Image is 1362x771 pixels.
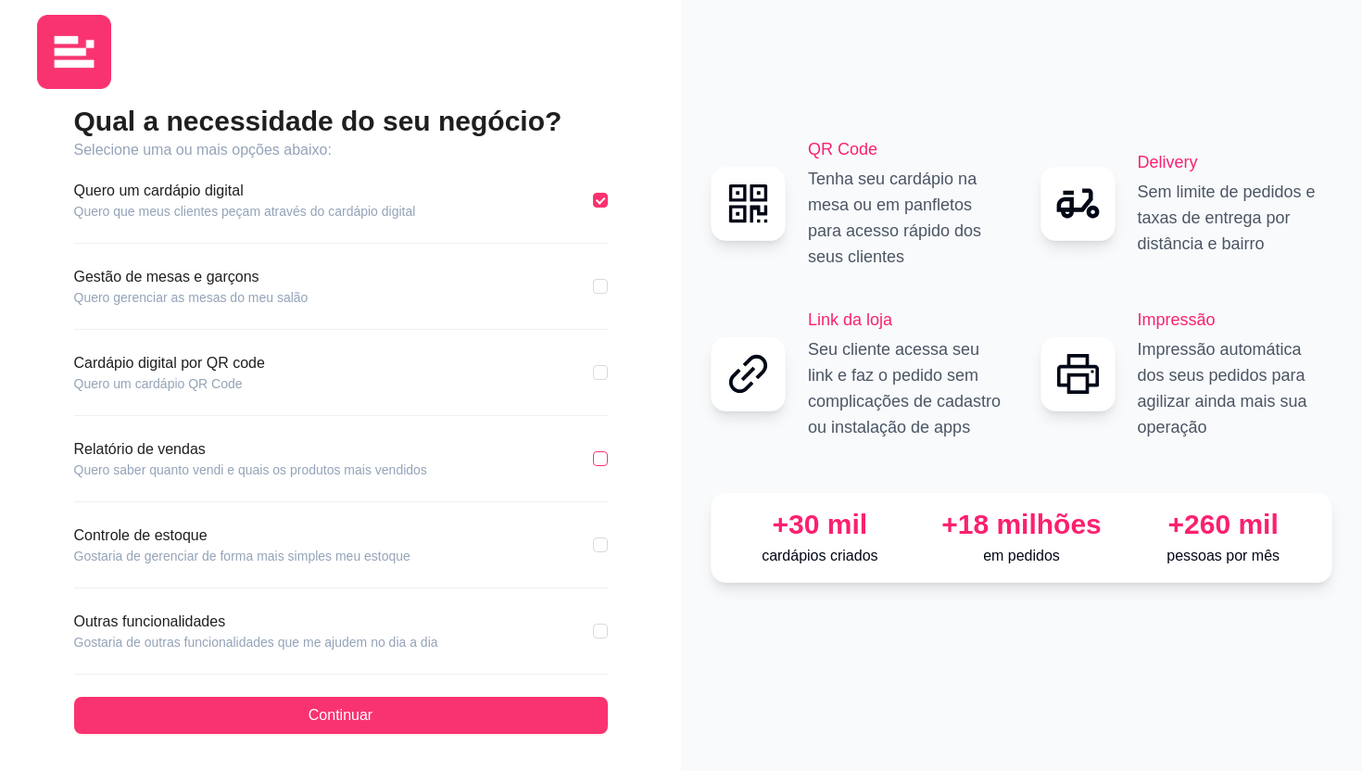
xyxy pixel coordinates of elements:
[808,307,1003,333] h2: Link da loja
[928,508,1116,541] div: +18 milhões
[1138,179,1333,257] p: Sem limite de pedidos e taxas de entrega por distância e bairro
[808,166,1003,270] p: Tenha seu cardápio na mesa ou em panfletos para acesso rápido dos seus clientes
[74,633,438,651] article: Gostaria de outras funcionalidades que me ajudem no dia a dia
[74,697,608,734] button: Continuar
[74,180,416,202] article: Quero um cardápio digital
[808,136,1003,162] h2: QR Code
[74,266,309,288] article: Gestão de mesas e garçons
[1129,508,1317,541] div: +260 mil
[74,547,410,565] article: Gostaria de gerenciar de forma mais simples meu estoque
[74,611,438,633] article: Outras funcionalidades
[1129,545,1317,567] p: pessoas por mês
[74,202,416,221] article: Quero que meus clientes peçam através do cardápio digital
[808,336,1003,440] p: Seu cliente acessa seu link e faz o pedido sem complicações de cadastro ou instalação de apps
[74,139,608,161] article: Selecione uma ou mais opções abaixo:
[74,461,427,479] article: Quero saber quanto vendi e quais os produtos mais vendidos
[74,374,265,393] article: Quero um cardápio QR Code
[37,15,111,89] img: logo
[726,508,914,541] div: +30 mil
[726,545,914,567] p: cardápios criados
[74,352,265,374] article: Cardápio digital por QR code
[928,545,1116,567] p: em pedidos
[1138,336,1333,440] p: Impressão automática dos seus pedidos para agilizar ainda mais sua operação
[74,525,410,547] article: Controle de estoque
[309,704,372,727] span: Continuar
[1138,307,1333,333] h2: Impressão
[74,104,608,139] h2: Qual a necessidade do seu negócio?
[74,438,427,461] article: Relatório de vendas
[1138,149,1333,175] h2: Delivery
[74,288,309,307] article: Quero gerenciar as mesas do meu salão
